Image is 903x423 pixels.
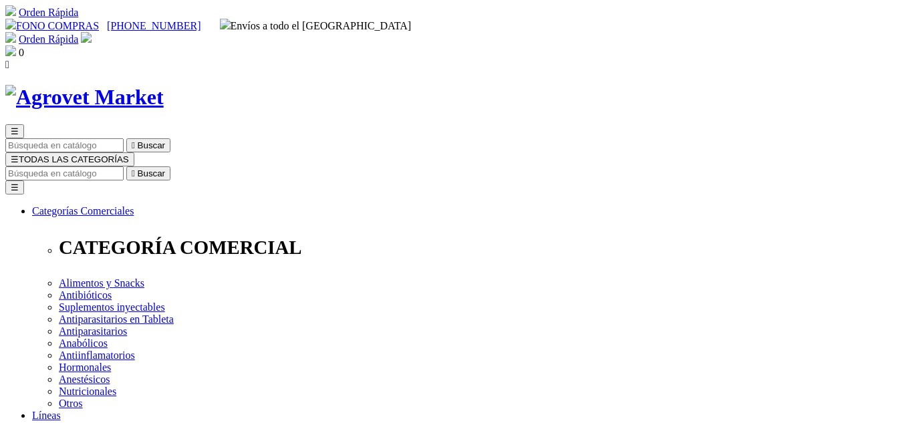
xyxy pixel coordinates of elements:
p: CATEGORÍA COMERCIAL [59,237,898,259]
img: delivery-truck.svg [220,19,231,29]
span: Buscar [138,140,165,150]
input: Buscar [5,138,124,152]
a: Acceda a su cuenta de cliente [81,33,92,45]
img: user.svg [81,32,92,43]
button: ☰TODAS LAS CATEGORÍAS [5,152,134,166]
a: [PHONE_NUMBER] [107,20,201,31]
a: Orden Rápida [19,33,78,45]
button: ☰ [5,180,24,194]
img: phone.svg [5,19,16,29]
img: Agrovet Market [5,85,164,110]
a: Orden Rápida [19,7,78,18]
button:  Buscar [126,166,170,180]
img: shopping-cart.svg [5,32,16,43]
img: shopping-bag.svg [5,45,16,56]
button: ☰ [5,124,24,138]
span: ☰ [11,154,19,164]
i:  [132,168,135,178]
span: Buscar [138,168,165,178]
span: 0 [19,47,24,58]
i:  [5,59,9,70]
span: Envíos a todo el [GEOGRAPHIC_DATA] [220,20,412,31]
a: Categorías Comerciales [32,205,134,217]
input: Buscar [5,166,124,180]
img: shopping-cart.svg [5,5,16,16]
span: ☰ [11,126,19,136]
button:  Buscar [126,138,170,152]
a: FONO COMPRAS [5,20,99,31]
i:  [132,140,135,150]
iframe: Brevo live chat [7,278,231,416]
